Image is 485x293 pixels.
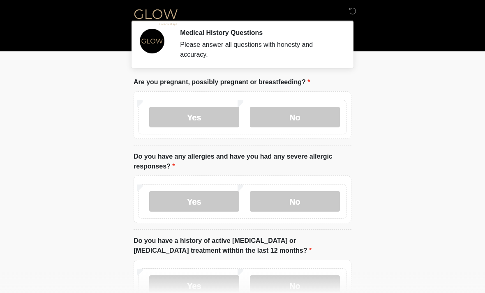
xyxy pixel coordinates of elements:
label: Yes [149,191,239,212]
label: Do you have a history of active [MEDICAL_DATA] or [MEDICAL_DATA] treatment withtin the last 12 mo... [134,236,351,256]
label: No [250,191,340,212]
div: Please answer all questions with honesty and accuracy. [180,40,339,60]
label: Are you pregnant, possibly pregnant or breastfeeding? [134,77,310,87]
label: Yes [149,107,239,127]
img: Glow Medical Spa Logo [125,6,186,27]
img: Agent Avatar [140,29,164,53]
label: No [250,107,340,127]
label: Do you have any allergies and have you had any severe allergic responses? [134,152,351,171]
